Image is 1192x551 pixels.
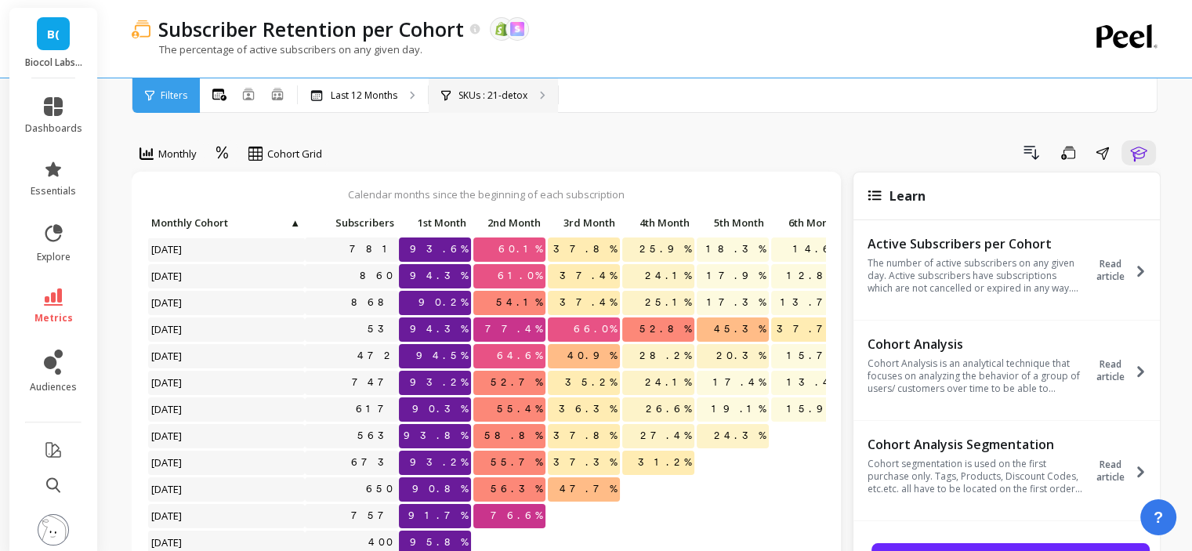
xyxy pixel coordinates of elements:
[495,22,509,36] img: api.shopify.svg
[868,236,1083,252] p: Active Subscribers per Cohort
[147,187,825,201] p: Calendar months since the beginning of each subscription
[148,317,187,341] span: [DATE]
[556,397,620,421] span: 36.3%
[25,56,82,69] p: Biocol Labs (US)
[495,237,545,261] span: 60.1%
[704,264,769,288] span: 17.9%
[148,264,187,288] span: [DATE]
[148,504,187,527] span: [DATE]
[482,317,545,341] span: 77.4%
[349,371,399,394] a: 747
[889,187,926,205] span: Learn
[31,185,76,198] span: essentials
[132,20,150,38] img: header icon
[642,371,694,394] span: 24.1%
[148,424,187,448] span: [DATE]
[354,424,399,448] a: 563
[494,397,545,421] span: 55.4%
[148,237,187,261] span: [DATE]
[364,317,399,341] a: 53
[348,451,399,474] a: 673
[304,212,379,236] div: Toggle SortBy
[148,291,187,314] span: [DATE]
[407,451,471,474] span: 93.2%
[1087,234,1156,306] button: Read article
[704,291,769,314] span: 17.3%
[784,344,843,368] span: 15.7%
[458,89,527,102] p: SKUs : 21-detox
[487,504,545,527] span: 76.6%
[625,216,690,229] span: 4th Month
[771,212,843,234] p: 6th Month
[481,424,545,448] span: 58.8%
[550,237,620,261] span: 37.8%
[1087,459,1133,484] span: Read article
[1087,258,1133,283] span: Read article
[571,317,620,341] span: 66.0%
[868,458,1083,495] p: Cohort segmentation is used on the first purchase only. Tags, Products, Discount Codes, etc.etc. ...
[643,397,694,421] span: 26.6%
[148,212,305,234] p: Monthly Cohort
[636,237,694,261] span: 25.9%
[784,264,843,288] span: 12.8%
[556,477,620,501] span: 47.7%
[711,317,769,341] span: 45.3%
[405,504,471,527] span: 91.7%
[550,424,620,448] span: 37.8%
[564,344,620,368] span: 40.9%
[770,212,845,236] div: Toggle SortBy
[407,317,471,341] span: 94.3%
[547,212,621,236] div: Toggle SortBy
[148,451,187,474] span: [DATE]
[562,371,620,394] span: 35.2%
[548,212,620,234] p: 3rd Month
[642,291,694,314] span: 25.1%
[1087,335,1156,407] button: Read article
[305,212,399,234] p: Subscribers
[158,16,464,42] p: Subscriber Retention per Cohort
[34,312,73,324] span: metrics
[473,212,547,236] div: Toggle SortBy
[495,264,545,288] span: 61.0%
[777,291,843,314] span: 13.7%
[400,424,471,448] span: 93.8%
[267,147,322,161] span: Cohort Grid
[473,212,545,234] p: 2nd Month
[700,216,764,229] span: 5th Month
[868,357,1083,395] p: Cohort Analysis is an analytical technique that focuses on analyzing the behavior of a group of u...
[556,291,620,314] span: 37.4%
[774,216,839,229] span: 6th Month
[487,371,545,394] span: 52.7%
[621,212,696,236] div: Toggle SortBy
[354,344,399,368] a: 472
[642,264,694,288] span: 24.1%
[476,216,541,229] span: 2nd Month
[556,264,620,288] span: 37.4%
[637,424,694,448] span: 27.4%
[37,251,71,263] span: explore
[868,437,1083,452] p: Cohort Analysis Segmentation
[288,216,300,229] span: ▲
[158,147,197,161] span: Monthly
[161,89,187,102] span: Filters
[353,397,399,421] a: 617
[487,451,545,474] span: 55.7%
[510,22,524,36] img: api.skio.svg
[399,212,471,234] p: 1st Month
[413,344,471,368] span: 94.5%
[402,216,466,229] span: 1st Month
[487,477,545,501] span: 56.3%
[551,216,615,229] span: 3rd Month
[868,257,1083,295] p: The number of active subscribers on any given day. Active subscribers have subscriptions which ar...
[407,264,471,288] span: 94.3%
[708,397,769,421] span: 19.1%
[30,381,77,393] span: audiences
[415,291,471,314] span: 90.2%
[132,42,422,56] p: The percentage of active subscribers on any given day.
[407,371,471,394] span: 93.2%
[790,237,843,261] span: 14.6%
[148,397,187,421] span: [DATE]
[711,424,769,448] span: 24.3%
[348,504,399,527] a: 757
[38,514,69,546] img: profile picture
